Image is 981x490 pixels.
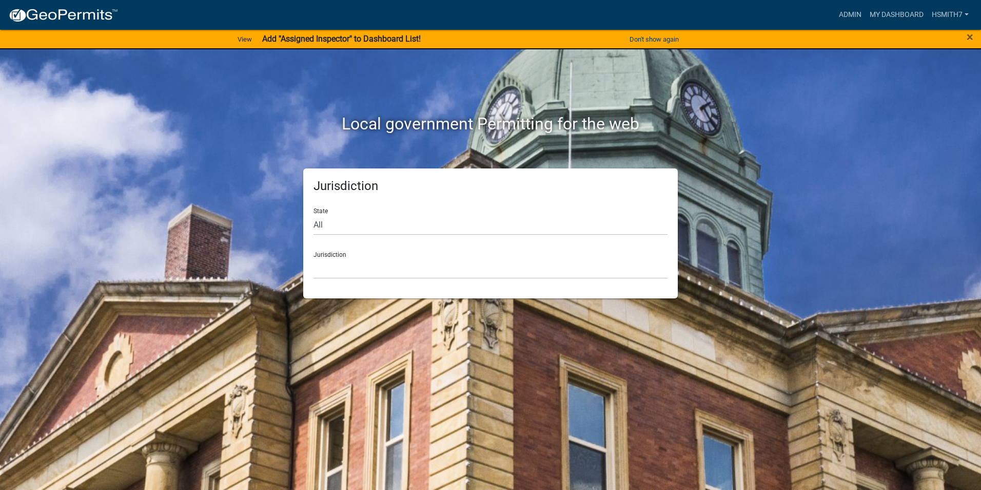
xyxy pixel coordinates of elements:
h2: Local government Permitting for the web [206,114,775,134]
a: hsmith7 [928,5,973,25]
h5: Jurisdiction [313,179,668,194]
button: Don't show again [625,31,683,48]
a: Admin [835,5,866,25]
button: Close [967,31,973,43]
strong: Add "Assigned Inspector" to Dashboard List! [262,34,421,44]
a: My Dashboard [866,5,928,25]
span: × [967,30,973,44]
a: View [233,31,256,48]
